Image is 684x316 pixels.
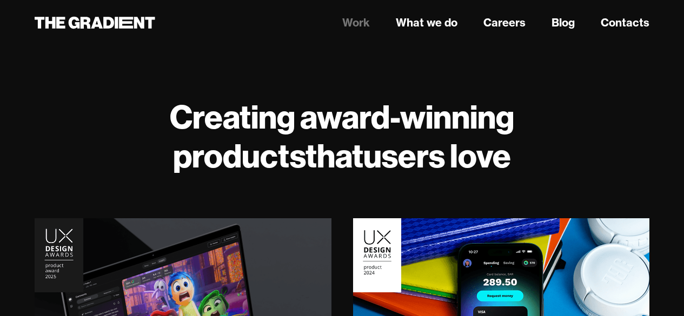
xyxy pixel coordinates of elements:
[342,15,370,31] a: Work
[306,135,363,176] strong: that
[483,15,526,31] a: Careers
[552,15,575,31] a: Blog
[35,97,649,175] h1: Creating award-winning products users love
[601,15,649,31] a: Contacts
[396,15,457,31] a: What we do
